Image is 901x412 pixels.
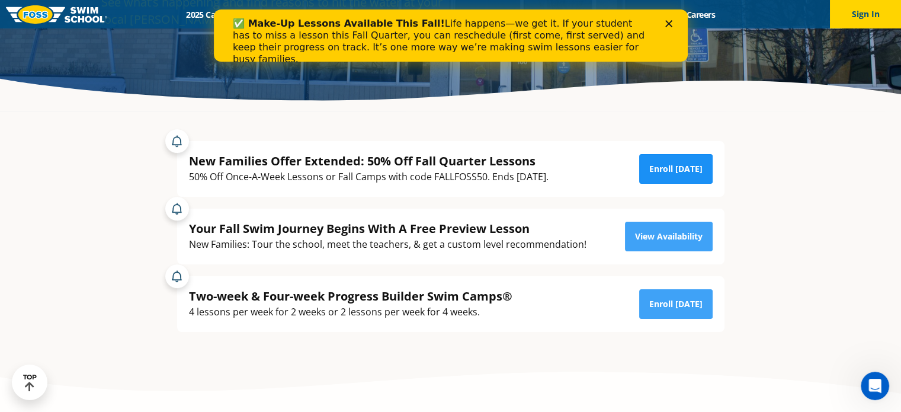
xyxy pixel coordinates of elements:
a: Enroll [DATE] [639,154,713,184]
div: TOP [23,373,37,392]
a: Enroll [DATE] [639,289,713,319]
a: Careers [676,9,725,20]
img: FOSS Swim School Logo [6,5,107,24]
div: Life happens—we get it. If your student has to miss a lesson this Fall Quarter, you can reschedul... [19,8,436,56]
a: Swim Path® Program [300,9,403,20]
a: About [PERSON_NAME] [403,9,514,20]
div: Your Fall Swim Journey Begins With A Free Preview Lesson [189,221,586,237]
div: 4 lessons per week for 2 weeks or 2 lessons per week for 4 weeks. [189,304,512,320]
b: ✅ Make-Up Lessons Available This Fall! [19,8,231,20]
a: View Availability [625,222,713,251]
div: New Families: Tour the school, meet the teachers, & get a custom level recommendation! [189,237,586,253]
div: Two-week & Four-week Progress Builder Swim Camps® [189,288,512,304]
a: 2025 Calendar [176,9,250,20]
iframe: Intercom live chat banner [214,9,688,62]
iframe: Intercom live chat [861,372,889,400]
div: 50% Off Once-A-Week Lessons or Fall Camps with code FALLFOSS50. Ends [DATE]. [189,169,549,185]
div: Close [451,11,463,18]
a: Blog [639,9,676,20]
a: Swim Like [PERSON_NAME] [514,9,639,20]
a: Schools [250,9,300,20]
div: New Families Offer Extended: 50% Off Fall Quarter Lessons [189,153,549,169]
